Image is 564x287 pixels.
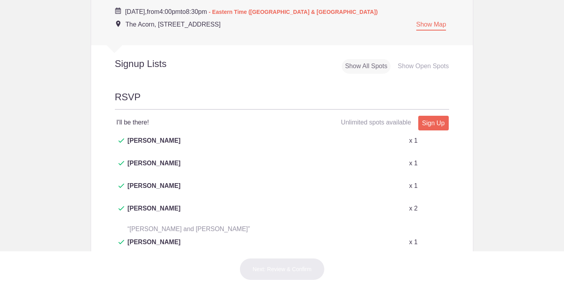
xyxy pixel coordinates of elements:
span: 8:30pm [186,8,207,15]
span: [DATE], [125,8,147,15]
img: Check dark green [118,138,124,143]
p: x 1 [409,237,417,247]
p: x 1 [409,181,417,191]
div: Show Open Spots [394,59,452,74]
p: x 2 [409,204,417,213]
span: [PERSON_NAME] [128,237,181,256]
h2: RSVP [115,90,450,110]
img: Check dark green [118,240,124,245]
h2: Signup Lists [91,58,219,70]
img: Check dark green [118,206,124,211]
a: Show Map [416,21,446,31]
span: [PERSON_NAME] [128,159,181,178]
p: x 1 [409,159,417,168]
span: from to [125,8,378,15]
img: Check dark green [118,161,124,166]
h4: I'll be there! [116,118,282,127]
button: Next: Review & Confirm [240,258,325,280]
span: [PERSON_NAME] [128,136,181,155]
span: [PERSON_NAME] [128,181,181,200]
a: Sign Up [418,116,449,130]
span: “[PERSON_NAME] and [PERSON_NAME]” [128,226,250,232]
img: Cal purple [115,8,121,14]
span: - Eastern Time ([GEOGRAPHIC_DATA] & [GEOGRAPHIC_DATA]) [209,9,378,15]
span: The Acorn, [STREET_ADDRESS] [126,21,221,28]
img: Check dark green [118,184,124,188]
p: x 1 [409,136,417,145]
img: Event location [116,21,120,27]
span: 4:00pm [159,8,180,15]
span: [PERSON_NAME] [128,204,181,223]
div: Show All Spots [342,59,391,74]
span: Unlimited spots available [341,119,411,126]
